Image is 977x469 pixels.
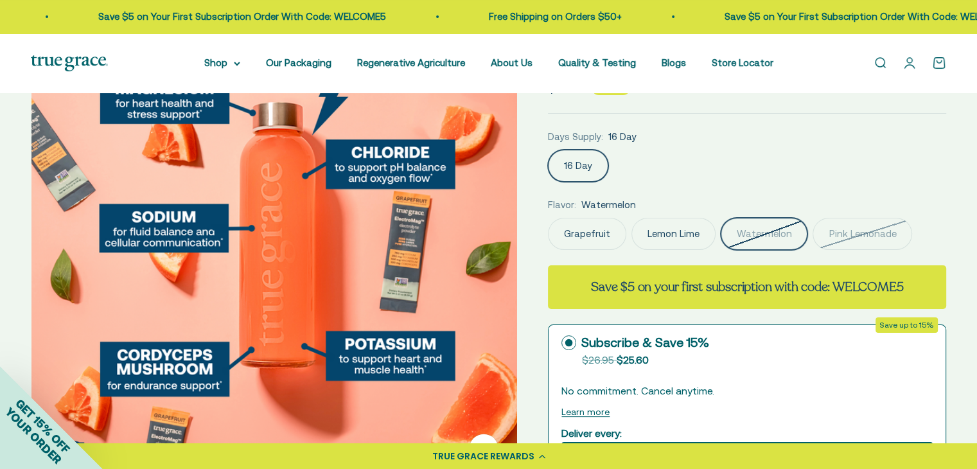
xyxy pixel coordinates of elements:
a: Blogs [662,57,686,68]
a: Regenerative Agriculture [357,57,465,68]
strong: Save $5 on your first subscription with code: WELCOME5 [591,278,903,296]
a: About Us [491,57,533,68]
a: Our Packaging [266,57,331,68]
p: Save $5 on Your First Subscription Order With Code: WELCOME5 [92,9,380,24]
span: YOUR ORDER [3,405,64,466]
span: GET 15% OFF [13,396,73,456]
div: TRUE GRACE REWARDS [432,450,534,463]
span: Watermelon [581,197,636,213]
a: Store Locator [712,57,773,68]
summary: Shop [204,55,240,71]
a: Free Shipping on Orders $50+ [483,11,616,22]
legend: Days Supply: [548,129,603,145]
span: 16 Day [608,129,637,145]
a: Quality & Testing [558,57,636,68]
legend: Flavor: [548,197,576,213]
